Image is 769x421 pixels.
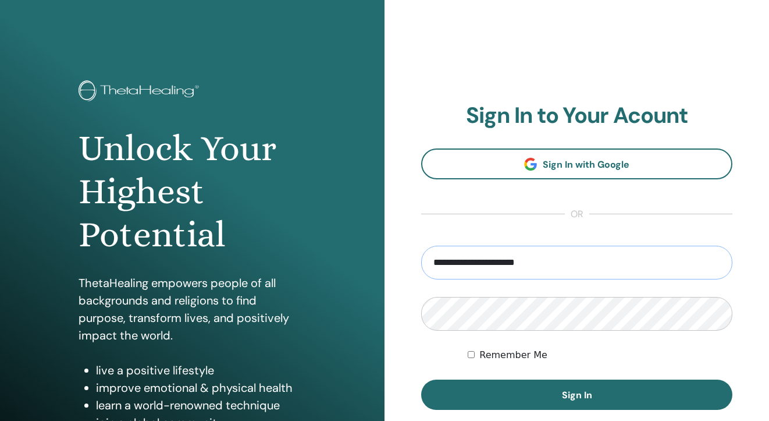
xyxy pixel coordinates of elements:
p: ThetaHealing empowers people of all backgrounds and religions to find purpose, transform lives, a... [79,274,306,344]
span: Sign In [562,389,592,401]
a: Sign In with Google [421,148,732,179]
span: or [565,207,589,221]
li: learn a world-renowned technique [96,397,306,414]
h1: Unlock Your Highest Potential [79,127,306,257]
h2: Sign In to Your Acount [421,102,732,129]
button: Sign In [421,380,732,410]
div: Keep me authenticated indefinitely or until I manually logout [468,348,732,362]
span: Sign In with Google [543,158,629,171]
label: Remember Me [479,348,547,362]
li: live a positive lifestyle [96,362,306,379]
li: improve emotional & physical health [96,379,306,397]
